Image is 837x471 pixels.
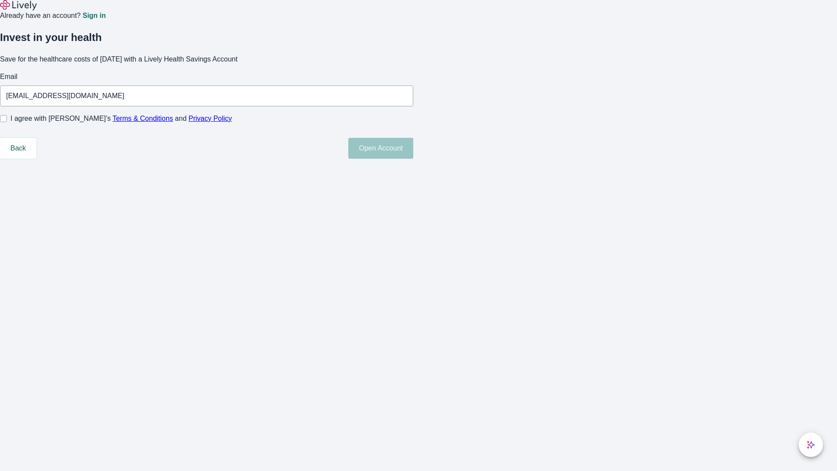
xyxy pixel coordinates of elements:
a: Sign in [82,12,105,19]
svg: Lively AI Assistant [806,440,815,449]
button: chat [799,433,823,457]
a: Terms & Conditions [112,115,173,122]
span: I agree with [PERSON_NAME]’s and [10,113,232,124]
a: Privacy Policy [189,115,232,122]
